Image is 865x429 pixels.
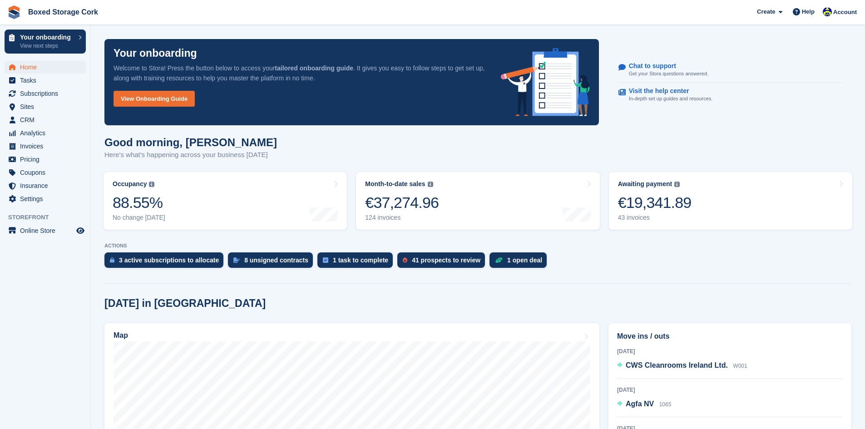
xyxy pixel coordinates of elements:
a: 3 active subscriptions to allocate [104,252,228,272]
p: Your onboarding [114,48,197,59]
a: menu [5,140,86,153]
div: 3 active subscriptions to allocate [119,256,219,264]
p: In-depth set up guides and resources. [629,95,713,103]
div: €19,341.89 [618,193,692,212]
img: prospect-51fa495bee0391a8d652442698ab0144808aea92771e9ea1ae160a38d050c398.svg [403,257,407,263]
strong: tailored onboarding guide [275,64,353,72]
span: Help [802,7,815,16]
div: 1 open deal [507,256,542,264]
img: active_subscription_to_allocate_icon-d502201f5373d7db506a760aba3b589e785aa758c864c3986d89f69b8ff3... [110,257,114,263]
a: menu [5,113,86,126]
a: menu [5,100,86,113]
span: Home [20,61,74,74]
span: Tasks [20,74,74,87]
a: Visit the help center In-depth set up guides and resources. [618,83,843,107]
div: No change [DATE] [113,214,165,222]
span: Account [833,8,857,17]
a: menu [5,192,86,205]
a: menu [5,61,86,74]
span: Pricing [20,153,74,166]
span: Subscriptions [20,87,74,100]
a: menu [5,224,86,237]
div: 124 invoices [365,214,439,222]
img: icon-info-grey-7440780725fd019a000dd9b08b2336e03edf1995a4989e88bcd33f0948082b44.svg [674,182,680,187]
img: stora-icon-8386f47178a22dfd0bd8f6a31ec36ba5ce8667c1dd55bd0f319d3a0aa187defe.svg [7,5,21,19]
p: Get your Stora questions answered. [629,70,708,78]
a: Chat to support Get your Stora questions answered. [618,58,843,83]
h2: Move ins / outs [617,331,843,342]
img: deal-1b604bf984904fb50ccaf53a9ad4b4a5d6e5aea283cecdc64d6e3604feb123c2.svg [495,257,503,263]
span: Create [757,7,775,16]
span: Settings [20,192,74,205]
div: [DATE] [617,347,843,355]
a: menu [5,179,86,192]
a: menu [5,87,86,100]
span: Storefront [8,213,90,222]
div: Awaiting payment [618,180,672,188]
div: €37,274.96 [365,193,439,212]
span: Analytics [20,127,74,139]
p: Welcome to Stora! Press the button below to access your . It gives you easy to follow steps to ge... [114,63,486,83]
span: Agfa NV [626,400,654,408]
a: CWS Cleanrooms Ireland Ltd. W001 [617,360,747,372]
span: Invoices [20,140,74,153]
img: contract_signature_icon-13c848040528278c33f63329250d36e43548de30e8caae1d1a13099fd9432cc5.svg [233,257,240,263]
div: 88.55% [113,193,165,212]
img: onboarding-info-6c161a55d2c0e0a8cae90662b2fe09162a5109e8cc188191df67fb4f79e88e88.svg [501,48,590,116]
span: Sites [20,100,74,113]
div: 43 invoices [618,214,692,222]
p: ACTIONS [104,243,851,249]
a: 41 prospects to review [397,252,489,272]
span: Online Store [20,224,74,237]
img: task-75834270c22a3079a89374b754ae025e5fb1db73e45f91037f5363f120a921f8.svg [323,257,328,263]
p: View next steps [20,42,74,50]
div: 41 prospects to review [412,256,480,264]
a: menu [5,127,86,139]
img: icon-info-grey-7440780725fd019a000dd9b08b2336e03edf1995a4989e88bcd33f0948082b44.svg [149,182,154,187]
a: Occupancy 88.55% No change [DATE] [104,172,347,230]
span: Coupons [20,166,74,179]
a: 1 task to complete [317,252,397,272]
a: Agfa NV 1065 [617,399,671,410]
a: menu [5,74,86,87]
div: Occupancy [113,180,147,188]
span: W001 [733,363,747,369]
a: 1 open deal [489,252,551,272]
span: CRM [20,113,74,126]
p: Chat to support [629,62,701,70]
div: 8 unsigned contracts [244,256,308,264]
div: [DATE] [617,386,843,394]
h2: [DATE] in [GEOGRAPHIC_DATA] [104,297,266,310]
a: Boxed Storage Cork [25,5,102,20]
p: Here's what's happening across your business [DATE] [104,150,277,160]
div: Month-to-date sales [365,180,425,188]
a: Awaiting payment €19,341.89 43 invoices [609,172,852,230]
span: Insurance [20,179,74,192]
a: Month-to-date sales €37,274.96 124 invoices [356,172,599,230]
a: View Onboarding Guide [114,91,195,107]
span: 1065 [659,401,672,408]
span: CWS Cleanrooms Ireland Ltd. [626,361,728,369]
a: menu [5,153,86,166]
img: Vincent [823,7,832,16]
div: 1 task to complete [333,256,388,264]
h1: Good morning, [PERSON_NAME] [104,136,277,148]
a: Preview store [75,225,86,236]
p: Your onboarding [20,34,74,40]
a: 8 unsigned contracts [228,252,317,272]
h2: Map [114,331,128,340]
a: menu [5,166,86,179]
img: icon-info-grey-7440780725fd019a000dd9b08b2336e03edf1995a4989e88bcd33f0948082b44.svg [428,182,433,187]
a: Your onboarding View next steps [5,30,86,54]
p: Visit the help center [629,87,706,95]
